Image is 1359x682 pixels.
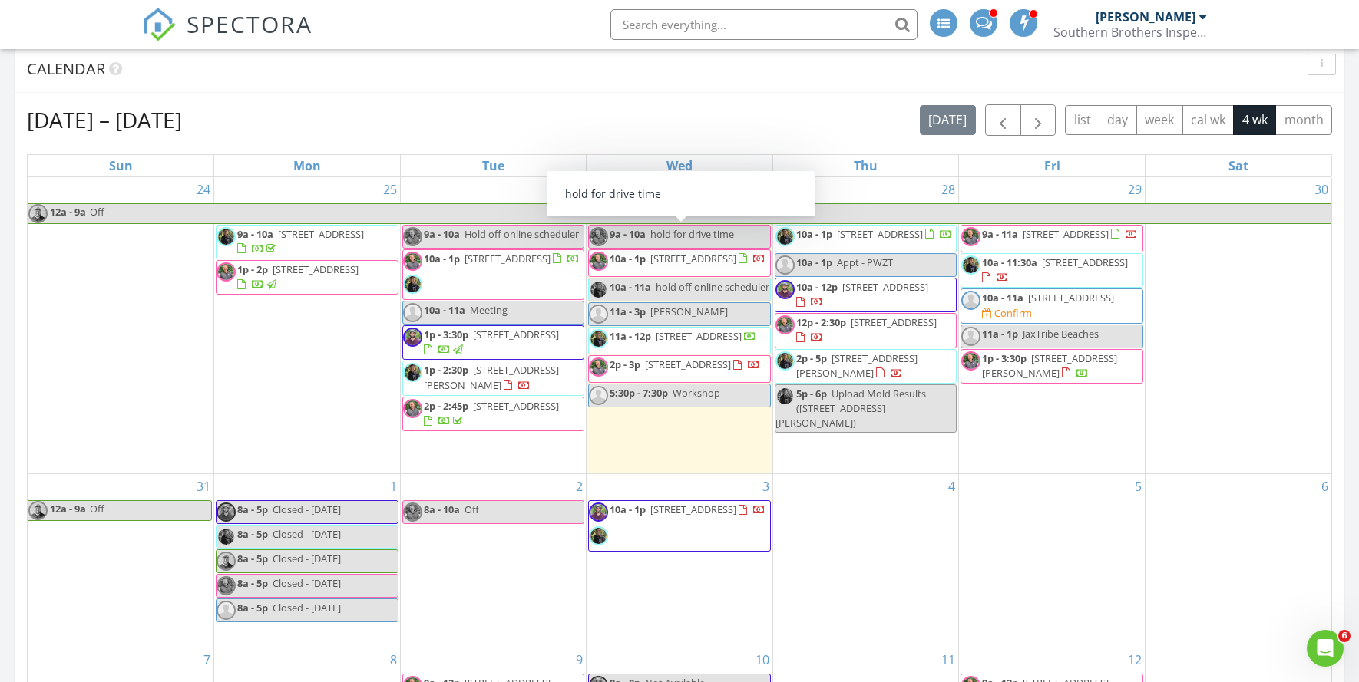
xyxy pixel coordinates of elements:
td: Go to August 25, 2025 [214,177,401,474]
span: [STREET_ADDRESS] [645,357,731,371]
button: 4 wk [1233,105,1276,135]
a: 9a - 11a [STREET_ADDRESS] [961,225,1143,252]
span: [STREET_ADDRESS] [1028,291,1114,305]
span: Closed - [DATE] [273,601,341,614]
span: 2p - 3p [610,357,640,371]
a: Go to September 4, 2025 [945,474,958,499]
span: Hold off online scheduler [465,227,579,241]
img: The Best Home Inspection Software - Spectora [142,8,176,41]
button: [DATE] [920,105,976,135]
button: Next [1020,104,1056,136]
a: Go to September 6, 2025 [1318,474,1331,499]
a: 10a - 1p [STREET_ADDRESS] [610,502,765,516]
td: Go to August 31, 2025 [28,474,214,647]
img: photo_oct_30__2_42_24_pm.jpg [403,363,422,382]
td: Go to September 3, 2025 [587,474,773,647]
a: Go to August 25, 2025 [380,177,400,202]
span: [STREET_ADDRESS][PERSON_NAME] [796,351,918,380]
img: photo_oct_30__2_42_24_pm.jpg [217,527,236,546]
img: img_6519.jpg [775,315,795,334]
img: photo_oct_30__2_42_24_pm.jpg [961,255,980,275]
a: Go to September 11, 2025 [938,647,958,672]
span: 2p - 2:45p [424,399,468,413]
span: 11a - 12p [610,329,651,343]
iframe: Intercom live chat [1307,630,1344,667]
img: img_1209.jpeg [217,552,236,571]
button: Previous [985,104,1021,136]
span: Closed - [DATE] [273,502,341,516]
span: [STREET_ADDRESS] [473,328,559,341]
a: Go to August 24, 2025 [193,177,213,202]
span: 10a - 1p [796,255,832,269]
span: 10a - 11:30a [982,255,1037,269]
span: 10a - 1p [610,502,646,516]
img: default-user-f0147aede5fd5fa78ca7ade42f37bd4542148d508eef1c3d3ea960f66861d68b.jpg [589,305,608,324]
span: 6 [1338,630,1351,642]
a: 2p - 2:45p [STREET_ADDRESS] [402,397,585,431]
img: default-user-f0147aede5fd5fa78ca7ade42f37bd4542148d508eef1c3d3ea960f66861d68b.jpg [961,327,980,346]
span: hold for drive time [650,227,734,241]
img: rich_headshot.jpg [403,328,422,347]
span: Off [465,502,479,516]
span: [STREET_ADDRESS] [1023,227,1109,241]
span: Upload Mold Results ([STREET_ADDRESS][PERSON_NAME]) [775,387,926,430]
a: Thursday [851,155,881,176]
span: 10a - 1p [610,252,646,265]
h2: [DATE] – [DATE] [27,104,182,135]
td: Go to September 6, 2025 [1145,474,1331,647]
img: default-user-f0147aede5fd5fa78ca7ade42f37bd4542148d508eef1c3d3ea960f66861d68b.jpg [961,291,980,310]
span: Off [90,502,104,516]
img: photo_oct_30__2_42_24_pm.jpg [775,351,795,371]
img: photo_oct_30__2_42_24_pm.jpg [217,227,236,246]
img: img_6519.jpg [961,351,980,371]
a: SPECTORA [142,21,312,53]
span: Meeting [470,303,508,317]
a: Saturday [1225,155,1252,176]
a: Confirm [982,306,1032,321]
span: 1p - 3:30p [424,328,468,341]
a: 10a - 11a [STREET_ADDRESS] [982,291,1114,305]
span: Calendar [27,58,105,79]
span: [STREET_ADDRESS] [650,252,736,265]
a: Sunday [106,155,136,176]
span: [STREET_ADDRESS] [842,280,928,294]
span: 10a - 1p [424,252,460,265]
td: Go to August 27, 2025 [587,177,773,474]
img: default-user-f0147aede5fd5fa78ca7ade42f37bd4542148d508eef1c3d3ea960f66861d68b.jpg [403,303,422,322]
a: Go to August 29, 2025 [1125,177,1145,202]
div: [PERSON_NAME] [1096,9,1195,25]
a: 1p - 2p [STREET_ADDRESS] [216,260,398,295]
span: JaxTribe Beaches [1023,327,1099,341]
img: rich_headshot.jpg [589,502,608,522]
a: 10a - 1p [STREET_ADDRESS] [588,249,771,277]
a: 1p - 2:30p [STREET_ADDRESS][PERSON_NAME] [402,361,585,395]
span: 1p - 2p [237,262,268,276]
span: 10a - 12p [796,280,838,294]
a: Go to September 8, 2025 [387,647,400,672]
td: Go to August 30, 2025 [1145,177,1331,474]
a: Tuesday [479,155,508,176]
button: day [1099,105,1137,135]
span: 5p - 6p [796,387,827,400]
a: 10a - 1p [STREET_ADDRESS] [796,227,952,241]
img: img_6519.jpg [217,576,236,595]
img: img_6519.jpg [961,227,980,246]
img: default-user-f0147aede5fd5fa78ca7ade42f37bd4542148d508eef1c3d3ea960f66861d68b.jpg [589,386,608,405]
a: Go to August 30, 2025 [1311,177,1331,202]
a: 2p - 3p [STREET_ADDRESS] [588,355,771,383]
span: [STREET_ADDRESS] [851,315,937,329]
img: rich_headshot.jpg [775,280,795,299]
span: SPECTORA [187,8,312,40]
span: 12a - 9a [49,501,87,520]
td: Go to September 2, 2025 [400,474,587,647]
a: 2p - 3p [STREET_ADDRESS] [610,357,760,371]
span: 10a - 11a [610,280,651,294]
span: [STREET_ADDRESS] [837,227,923,241]
span: [STREET_ADDRESS] [273,262,359,276]
span: 11a - 3p [610,305,646,318]
span: Appt - PWZT [837,255,893,269]
span: Closed - [DATE] [273,552,341,565]
td: Go to September 5, 2025 [959,474,1146,647]
a: 10a - 1p [STREET_ADDRESS] [610,252,765,265]
a: 2p - 5p [STREET_ADDRESS][PERSON_NAME] [775,349,957,384]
